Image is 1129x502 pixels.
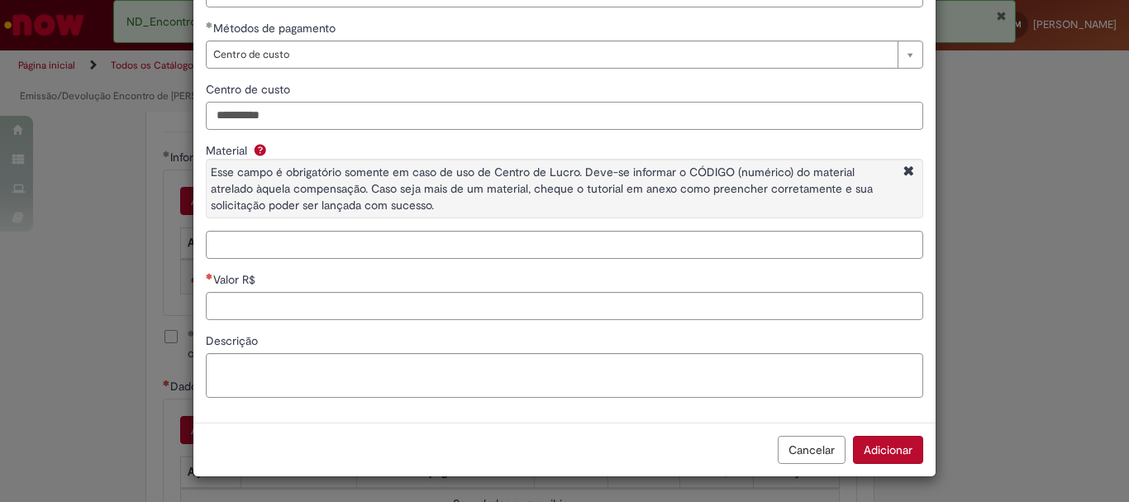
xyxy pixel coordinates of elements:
span: Métodos de pagamento [213,21,339,36]
i: Fechar More information Por question_material [899,164,918,181]
span: Ajuda para Material [250,143,270,156]
input: Centro de custo [206,102,923,130]
span: Esse campo é obrigatório somente em caso de uso de Centro de Lucro. Deve-se informar o CÓDIGO (nu... [211,165,873,213]
span: Valor R$ [213,272,259,287]
span: Descrição [206,333,261,348]
input: Material [206,231,923,259]
input: Valor R$ [206,292,923,320]
span: Centro de custo [213,41,889,68]
span: Necessários [206,273,213,280]
span: Obrigatório Preenchido [206,22,213,28]
button: Adicionar [853,436,923,464]
span: Material [206,143,250,158]
span: Centro de custo [206,82,293,97]
textarea: Descrição [206,353,923,398]
button: Cancelar [778,436,846,464]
